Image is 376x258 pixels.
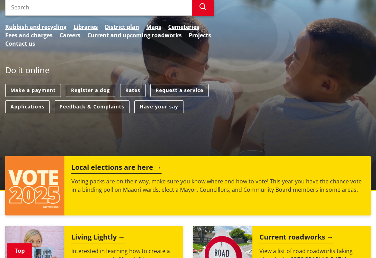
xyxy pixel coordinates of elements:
[5,156,64,215] img: Vote 2025
[71,177,364,194] p: Voting packs are on their way, make sure you know where and how to vote! This year you have the c...
[150,84,209,97] a: Request a service
[134,100,183,113] a: Have your say
[60,31,80,39] a: Careers
[146,23,161,31] a: Maps
[87,31,182,39] a: Current and upcoming roadworks
[5,84,61,97] a: Make a payment
[5,65,49,77] h2: Do it online
[120,84,146,97] a: Rates
[344,229,369,254] iframe: Messenger Launcher
[73,23,98,31] a: Libraries
[259,233,334,243] h2: Current roadworks
[71,163,162,174] h2: Local elections are here
[168,23,199,31] a: Cemeteries
[55,100,130,113] a: Feedback & Complaints
[5,100,50,113] a: Applications
[5,31,53,39] a: Fees and charges
[5,39,35,48] a: Contact us
[105,23,139,31] a: District plan
[71,233,125,243] h2: Living Lightly
[5,156,371,215] a: Local elections are here Voting packs are on their way, make sure you know where and how to vote!...
[5,23,66,31] a: Rubbish and recycling
[189,31,211,39] a: Projects
[66,84,115,97] a: Register a dog
[7,243,32,258] a: Top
